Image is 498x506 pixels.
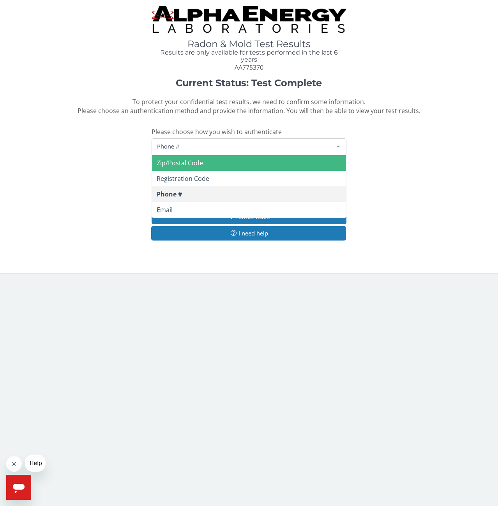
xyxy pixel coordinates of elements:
iframe: Message from company [25,455,46,472]
iframe: Button to launch messaging window [6,475,31,500]
iframe: Close message [6,456,22,472]
strong: Current Status: Test Complete [176,77,322,88]
span: Email [157,205,173,214]
span: To protect your confidential test results, we need to confirm some information. Please choose an ... [78,97,420,115]
span: Phone # [157,190,182,198]
h1: Radon & Mold Test Results [152,39,346,49]
h4: Results are only available for tests performed in the last 6 years [152,49,346,63]
span: Registration Code [157,174,209,183]
button: I need help [151,226,346,241]
span: Zip/Postal Code [157,159,203,167]
span: Phone # [155,142,330,150]
span: AA775370 [235,63,263,72]
img: TightCrop.jpg [152,6,346,33]
span: Please choose how you wish to authenticate [152,127,282,136]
